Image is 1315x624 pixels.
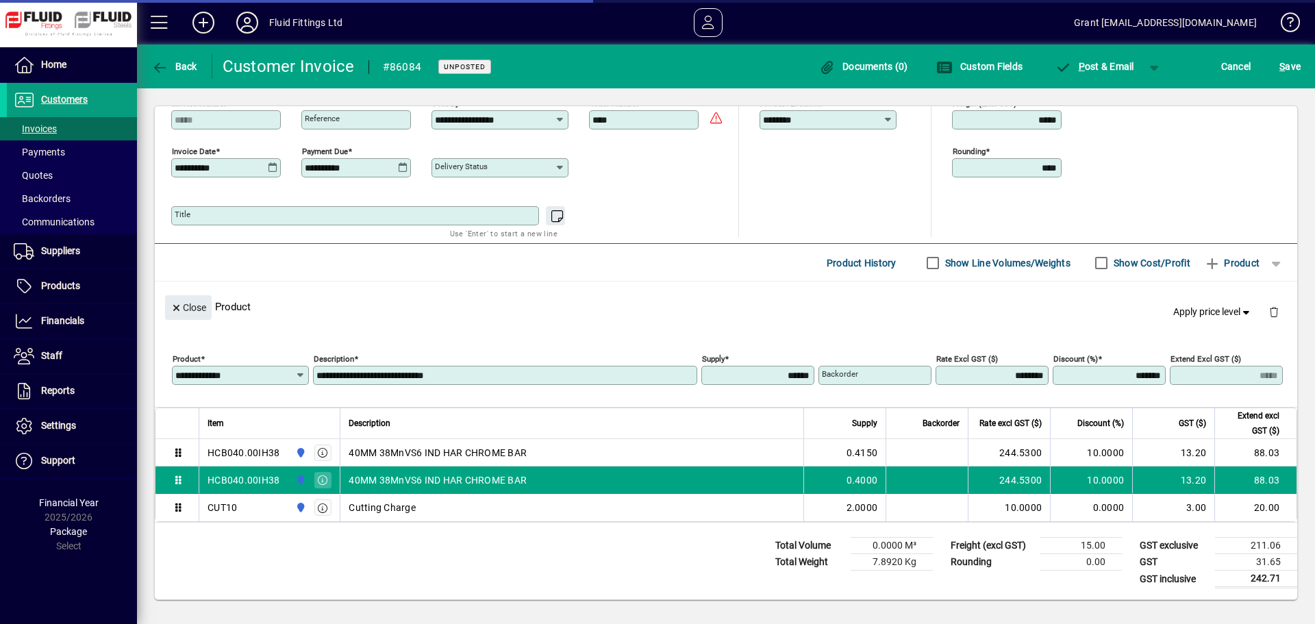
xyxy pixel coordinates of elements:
[39,497,99,508] span: Financial Year
[314,354,354,364] mat-label: Description
[165,295,212,320] button: Close
[702,354,725,364] mat-label: Supply
[305,114,340,123] mat-label: Reference
[1132,494,1214,521] td: 3.00
[827,252,897,274] span: Product History
[1215,554,1297,571] td: 31.65
[1257,295,1290,328] button: Delete
[944,554,1040,571] td: Rounding
[851,538,933,554] td: 0.0000 M³
[977,446,1042,460] div: 244.5300
[450,225,558,241] mat-hint: Use 'Enter' to start a new line
[816,54,912,79] button: Documents (0)
[822,369,858,379] mat-label: Backorder
[7,117,137,140] a: Invoices
[7,409,137,443] a: Settings
[7,140,137,164] a: Payments
[1197,251,1266,275] button: Product
[41,315,84,326] span: Financials
[14,193,71,204] span: Backorders
[936,354,998,364] mat-label: Rate excl GST ($)
[1050,494,1132,521] td: 0.0000
[1132,439,1214,466] td: 13.20
[14,170,53,181] span: Quotes
[819,61,908,72] span: Documents (0)
[933,54,1026,79] button: Custom Fields
[7,304,137,338] a: Financials
[1214,466,1297,494] td: 88.03
[1279,55,1301,77] span: ave
[1133,538,1215,554] td: GST exclusive
[269,12,342,34] div: Fluid Fittings Ltd
[1133,571,1215,588] td: GST inclusive
[1050,439,1132,466] td: 10.0000
[137,54,212,79] app-page-header-button: Back
[208,416,224,431] span: Item
[7,234,137,269] a: Suppliers
[7,339,137,373] a: Staff
[1040,538,1122,554] td: 15.00
[171,297,206,319] span: Close
[41,245,80,256] span: Suppliers
[41,94,88,105] span: Customers
[172,147,216,156] mat-label: Invoice date
[383,56,422,78] div: #86084
[1050,466,1132,494] td: 10.0000
[821,251,902,275] button: Product History
[14,147,65,158] span: Payments
[41,280,80,291] span: Products
[1040,554,1122,571] td: 0.00
[435,162,488,171] mat-label: Delivery status
[942,256,1070,270] label: Show Line Volumes/Weights
[1173,305,1253,319] span: Apply price level
[173,354,201,364] mat-label: Product
[7,48,137,82] a: Home
[1257,305,1290,318] app-page-header-button: Delete
[852,416,877,431] span: Supply
[208,446,279,460] div: HCB040.00IH38
[14,216,95,227] span: Communications
[936,61,1023,72] span: Custom Fields
[14,123,57,134] span: Invoices
[349,501,416,514] span: Cutting Charge
[1218,54,1255,79] button: Cancel
[292,473,308,488] span: AUCKLAND
[1074,12,1257,34] div: Grant [EMAIL_ADDRESS][DOMAIN_NAME]
[292,500,308,515] span: AUCKLAND
[7,187,137,210] a: Backorders
[41,455,75,466] span: Support
[7,164,137,187] a: Quotes
[41,420,76,431] span: Settings
[1133,554,1215,571] td: GST
[349,446,527,460] span: 40MM 38MnVS6 IND HAR CHROME BAR
[1168,300,1258,325] button: Apply price level
[50,526,87,537] span: Package
[7,374,137,408] a: Reports
[1221,55,1251,77] span: Cancel
[1276,54,1304,79] button: Save
[1215,538,1297,554] td: 211.06
[977,501,1042,514] div: 10.0000
[1270,3,1298,47] a: Knowledge Base
[444,62,486,71] span: Unposted
[41,385,75,396] span: Reports
[1214,494,1297,521] td: 20.00
[208,501,237,514] div: CUT10
[1079,61,1085,72] span: P
[953,147,986,156] mat-label: Rounding
[1111,256,1190,270] label: Show Cost/Profit
[225,10,269,35] button: Profile
[208,473,279,487] div: HCB040.00IH38
[1053,354,1098,364] mat-label: Discount (%)
[175,210,190,219] mat-label: Title
[768,538,851,554] td: Total Volume
[979,416,1042,431] span: Rate excl GST ($)
[41,350,62,361] span: Staff
[155,282,1297,332] div: Product
[1132,466,1214,494] td: 13.20
[1215,571,1297,588] td: 242.71
[41,59,66,70] span: Home
[851,554,933,571] td: 7.8920 Kg
[7,444,137,478] a: Support
[923,416,960,431] span: Backorder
